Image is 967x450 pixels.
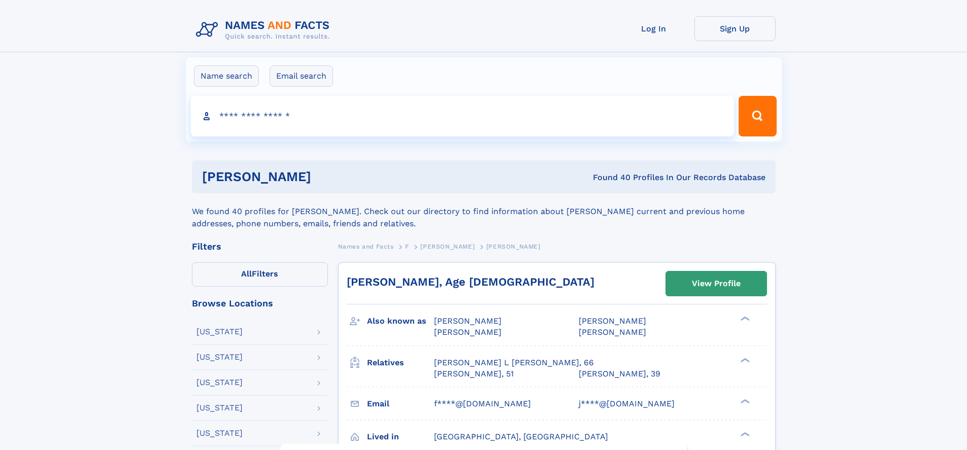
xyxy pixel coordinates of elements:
[194,65,259,87] label: Name search
[434,432,608,441] span: [GEOGRAPHIC_DATA], [GEOGRAPHIC_DATA]
[405,243,409,250] span: F
[241,269,252,279] span: All
[196,404,243,412] div: [US_STATE]
[405,240,409,253] a: F
[579,316,646,326] span: [PERSON_NAME]
[739,96,776,136] button: Search Button
[196,353,243,361] div: [US_STATE]
[192,299,328,308] div: Browse Locations
[420,243,475,250] span: [PERSON_NAME]
[434,316,502,326] span: [PERSON_NAME]
[434,357,594,368] a: [PERSON_NAME] L [PERSON_NAME], 66
[738,431,750,437] div: ❯
[192,193,776,230] div: We found 40 profiles for [PERSON_NAME]. Check out our directory to find information about [PERSON...
[694,16,776,41] a: Sign Up
[192,262,328,287] label: Filters
[666,271,766,296] a: View Profile
[738,357,750,363] div: ❯
[579,327,646,337] span: [PERSON_NAME]
[367,313,434,330] h3: Also known as
[191,96,735,136] input: search input
[347,275,594,288] a: [PERSON_NAME], Age [DEMOGRAPHIC_DATA]
[192,16,338,44] img: Logo Names and Facts
[579,368,660,379] a: [PERSON_NAME], 39
[196,328,243,336] div: [US_STATE]
[738,398,750,404] div: ❯
[202,170,452,183] h1: [PERSON_NAME]
[192,242,328,251] div: Filters
[692,272,741,295] div: View Profile
[367,428,434,445] h3: Lived in
[452,172,765,183] div: Found 40 Profiles In Our Records Database
[434,327,502,337] span: [PERSON_NAME]
[420,240,475,253] a: [PERSON_NAME]
[338,240,394,253] a: Names and Facts
[613,16,694,41] a: Log In
[434,368,514,379] a: [PERSON_NAME], 51
[486,243,541,250] span: [PERSON_NAME]
[367,395,434,412] h3: Email
[196,429,243,437] div: [US_STATE]
[270,65,333,87] label: Email search
[196,378,243,387] div: [US_STATE]
[738,316,750,322] div: ❯
[367,354,434,371] h3: Relatives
